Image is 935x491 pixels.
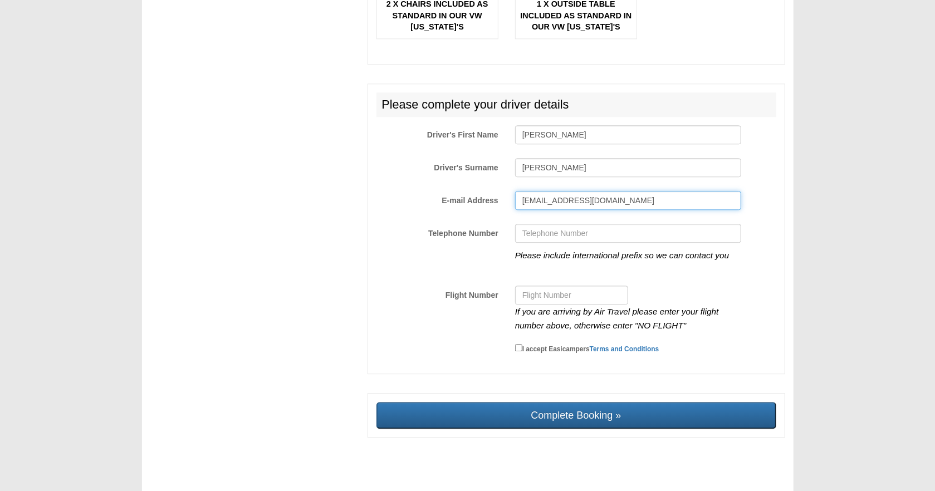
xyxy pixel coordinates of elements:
label: Driver's Surname [368,158,507,173]
input: Telephone Number [515,224,741,243]
input: Driver's First Name [515,125,741,144]
a: Terms and Conditions [590,345,659,353]
input: Complete Booking » [376,402,776,429]
label: Telephone Number [368,224,507,239]
i: Please include international prefix so we can contact you [515,251,729,260]
label: Flight Number [368,286,507,301]
h2: Please complete your driver details [376,92,776,117]
i: If you are arriving by Air Travel please enter your flight number above, otherwise enter "NO FLIGHT" [515,307,719,331]
small: I accept Easicampers [522,345,659,353]
input: Driver's Surname [515,158,741,177]
label: Driver's First Name [368,125,507,140]
label: E-mail Address [368,191,507,206]
input: I accept EasicampersTerms and Conditions [515,344,522,351]
input: E-mail Address [515,191,741,210]
input: Flight Number [515,286,628,305]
